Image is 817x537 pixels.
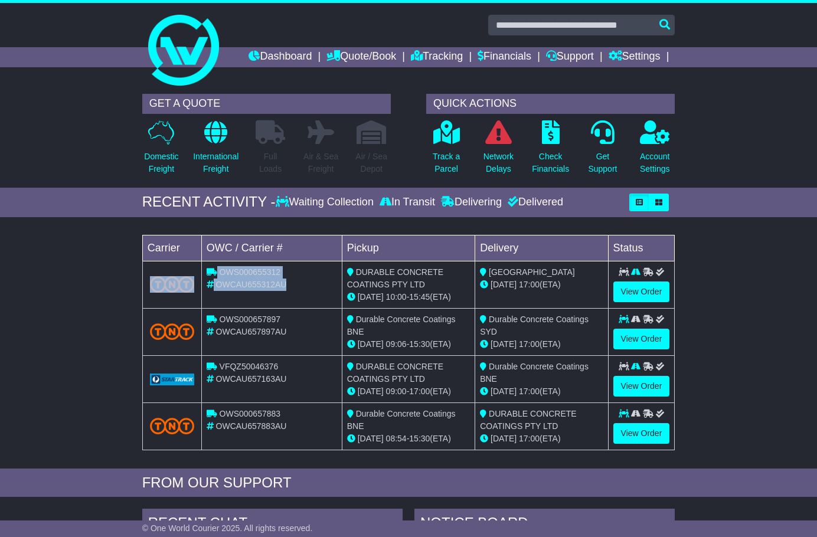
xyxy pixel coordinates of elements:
td: OWC / Carrier # [201,235,342,261]
span: 09:00 [386,387,407,396]
span: [DATE] [358,387,384,396]
span: DURABLE CONCRETE COATINGS PTY LTD [480,409,576,431]
td: Carrier [142,235,201,261]
div: Delivered [505,196,563,209]
span: 09:06 [386,339,407,349]
span: Durable Concrete Coatings BNE [480,362,589,384]
a: GetSupport [587,120,617,182]
span: 17:00 [409,387,430,396]
a: Track aParcel [432,120,460,182]
p: Domestic Freight [144,150,178,175]
a: DomesticFreight [143,120,179,182]
span: 17:00 [519,387,540,396]
a: CheckFinancials [531,120,570,182]
span: 08:54 [386,434,407,443]
span: 15:30 [409,339,430,349]
img: TNT_Domestic.png [150,418,194,434]
span: DURABLE CONCRETE COATINGS PTY LTD [347,267,443,289]
span: 17:00 [519,434,540,443]
a: Tracking [411,47,463,67]
a: View Order [613,423,670,444]
div: (ETA) [480,433,603,445]
a: NetworkDelays [483,120,514,182]
div: In Transit [377,196,438,209]
p: Track a Parcel [433,150,460,175]
span: 17:00 [519,339,540,349]
span: OWS000657897 [220,315,281,324]
div: Delivering [438,196,505,209]
span: OWCAU657163AU [216,374,287,384]
img: GetCarrierServiceLogo [150,374,194,385]
a: Settings [609,47,661,67]
span: [DATE] [491,434,517,443]
div: (ETA) [480,385,603,398]
span: [DATE] [358,339,384,349]
a: InternationalFreight [192,120,239,182]
span: [DATE] [491,280,517,289]
td: Pickup [342,235,475,261]
a: View Order [613,376,670,397]
td: Status [608,235,675,261]
span: Durable Concrete Coatings BNE [347,409,456,431]
img: TNT_Domestic.png [150,323,194,339]
span: 10:00 [386,292,407,302]
span: OWCAU657897AU [216,327,287,336]
a: Dashboard [249,47,312,67]
span: 15:45 [409,292,430,302]
div: FROM OUR SUPPORT [142,474,675,492]
span: VFQZ50046376 [220,362,279,371]
p: Air & Sea Freight [303,150,338,175]
div: - (ETA) [347,433,470,445]
a: Support [546,47,594,67]
div: - (ETA) [347,338,470,351]
span: [DATE] [358,292,384,302]
span: [DATE] [491,339,517,349]
span: 15:30 [409,434,430,443]
span: Durable Concrete Coatings BNE [347,315,456,336]
div: (ETA) [480,279,603,291]
div: GET A QUOTE [142,94,391,114]
a: AccountSettings [639,120,671,182]
span: OWS000657883 [220,409,281,418]
p: Get Support [588,150,617,175]
span: [DATE] [491,387,517,396]
span: OWCAU655312AU [216,280,287,289]
p: Check Financials [532,150,569,175]
a: View Order [613,281,670,302]
p: Air / Sea Depot [355,150,387,175]
td: Delivery [475,235,608,261]
span: Durable Concrete Coatings SYD [480,315,589,336]
span: DURABLE CONCRETE COATINGS PTY LTD [347,362,443,384]
p: Full Loads [256,150,285,175]
span: © One World Courier 2025. All rights reserved. [142,523,313,533]
a: Quote/Book [326,47,396,67]
div: QUICK ACTIONS [426,94,675,114]
span: [GEOGRAPHIC_DATA] [489,267,575,277]
div: - (ETA) [347,385,470,398]
p: Account Settings [640,150,670,175]
div: (ETA) [480,338,603,351]
div: RECENT ACTIVITY - [142,194,276,211]
img: TNT_Domestic.png [150,276,194,292]
p: International Freight [193,150,238,175]
a: Financials [478,47,531,67]
div: - (ETA) [347,291,470,303]
span: OWCAU657883AU [216,421,287,431]
span: [DATE] [358,434,384,443]
a: View Order [613,329,670,349]
p: Network Delays [483,150,514,175]
span: OWS000655312 [220,267,281,277]
div: Waiting Collection [276,196,377,209]
span: 17:00 [519,280,540,289]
